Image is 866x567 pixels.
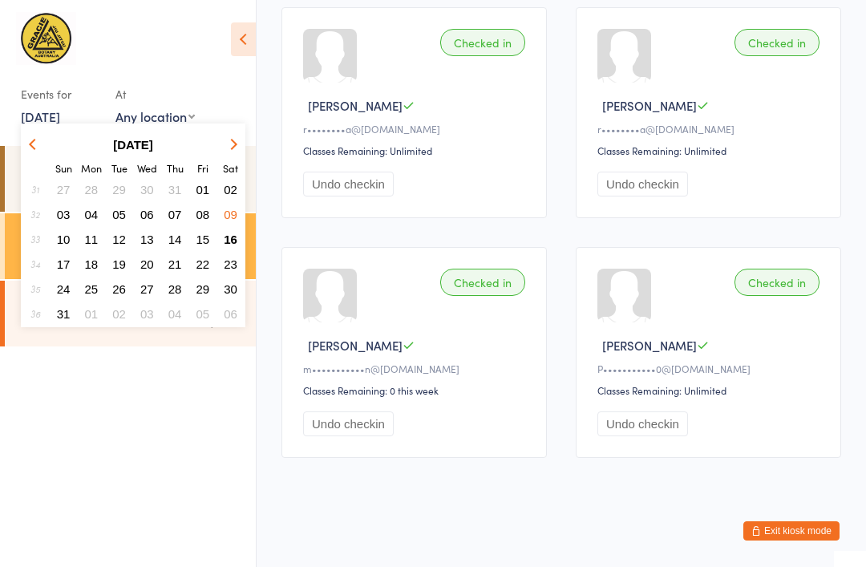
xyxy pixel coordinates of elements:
[107,253,132,275] button: 19
[79,253,104,275] button: 18
[135,229,160,250] button: 13
[140,307,154,321] span: 03
[218,229,243,250] button: 16
[303,362,530,375] div: m•••••••••••n@[DOMAIN_NAME]
[163,278,188,300] button: 28
[191,204,216,225] button: 08
[224,307,237,321] span: 06
[51,303,76,325] button: 31
[224,257,237,271] span: 23
[218,303,243,325] button: 06
[440,269,525,296] div: Checked in
[115,81,195,107] div: At
[196,257,210,271] span: 22
[57,233,71,246] span: 10
[218,204,243,225] button: 09
[30,307,40,320] em: 36
[115,107,195,125] div: Any location
[218,278,243,300] button: 30
[168,233,182,246] span: 14
[30,282,40,295] em: 35
[135,179,160,200] button: 30
[135,303,160,325] button: 03
[111,161,127,175] small: Tuesday
[21,81,99,107] div: Events for
[197,161,208,175] small: Friday
[31,183,39,196] em: 31
[107,278,132,300] button: 26
[85,183,99,196] span: 28
[224,233,237,246] span: 16
[163,204,188,225] button: 07
[196,282,210,296] span: 29
[218,179,243,200] button: 02
[137,161,157,175] small: Wednesday
[140,208,154,221] span: 06
[5,146,256,212] a: 9:00 -9:45 amParents & Kids[PERSON_NAME] Botany
[191,253,216,275] button: 22
[597,122,824,136] div: r••••••••a@[DOMAIN_NAME]
[51,253,76,275] button: 17
[79,229,104,250] button: 11
[303,122,530,136] div: r••••••••a@[DOMAIN_NAME]
[303,411,394,436] button: Undo checkin
[85,307,99,321] span: 01
[308,337,403,354] span: [PERSON_NAME]
[79,303,104,325] button: 01
[597,383,824,397] div: Classes Remaining: Unlimited
[51,229,76,250] button: 10
[51,278,76,300] button: 24
[743,521,840,541] button: Exit kiosk mode
[163,303,188,325] button: 04
[107,229,132,250] button: 12
[57,307,71,321] span: 31
[112,233,126,246] span: 12
[602,97,697,114] span: [PERSON_NAME]
[85,257,99,271] span: 18
[191,278,216,300] button: 29
[135,278,160,300] button: 27
[85,282,99,296] span: 25
[112,307,126,321] span: 02
[734,29,819,56] div: Checked in
[55,161,72,175] small: Sunday
[112,208,126,221] span: 05
[140,257,154,271] span: 20
[140,282,154,296] span: 27
[51,204,76,225] button: 03
[218,253,243,275] button: 23
[168,208,182,221] span: 07
[167,161,184,175] small: Thursday
[163,229,188,250] button: 14
[140,183,154,196] span: 30
[303,172,394,196] button: Undo checkin
[168,183,182,196] span: 31
[57,282,71,296] span: 24
[79,204,104,225] button: 04
[5,213,256,279] a: 10:00 -11:00 amAdults All Levels - GI[PERSON_NAME] Botany
[597,172,688,196] button: Undo checkin
[140,233,154,246] span: 13
[51,179,76,200] button: 27
[168,282,182,296] span: 28
[224,282,237,296] span: 30
[16,12,76,65] img: Gracie Botany
[196,233,210,246] span: 15
[224,208,237,221] span: 09
[163,179,188,200] button: 31
[191,303,216,325] button: 05
[168,257,182,271] span: 21
[81,161,102,175] small: Monday
[168,307,182,321] span: 04
[57,208,71,221] span: 03
[21,107,60,125] a: [DATE]
[734,269,819,296] div: Checked in
[303,383,530,397] div: Classes Remaining: 0 this week
[107,303,132,325] button: 02
[135,253,160,275] button: 20
[440,29,525,56] div: Checked in
[85,208,99,221] span: 04
[135,204,160,225] button: 06
[597,362,824,375] div: P•••••••••••0@[DOMAIN_NAME]
[597,144,824,157] div: Classes Remaining: Unlimited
